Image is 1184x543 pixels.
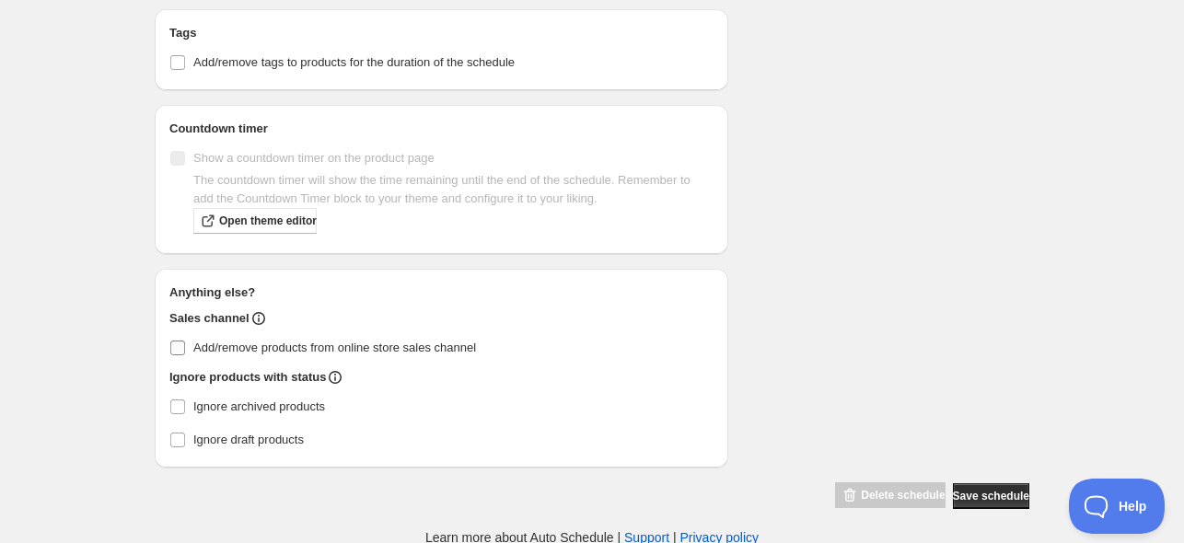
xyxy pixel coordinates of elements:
[193,433,304,446] span: Ignore draft products
[169,309,250,328] h2: Sales channel
[169,368,326,387] h2: Ignore products with status
[193,341,476,354] span: Add/remove products from online store sales channel
[169,283,714,302] h2: Anything else?
[193,55,515,69] span: Add/remove tags to products for the duration of the schedule
[193,151,435,165] span: Show a countdown timer on the product page
[1069,479,1166,534] iframe: Toggle Customer Support
[193,171,714,208] p: The countdown timer will show the time remaining until the end of the schedule. Remember to add t...
[193,208,317,234] a: Open theme editor
[953,489,1029,503] span: Save schedule
[953,483,1029,509] button: Save schedule
[219,214,317,228] span: Open theme editor
[193,399,325,413] span: Ignore archived products
[169,120,714,138] h2: Countdown timer
[169,24,714,42] h2: Tags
